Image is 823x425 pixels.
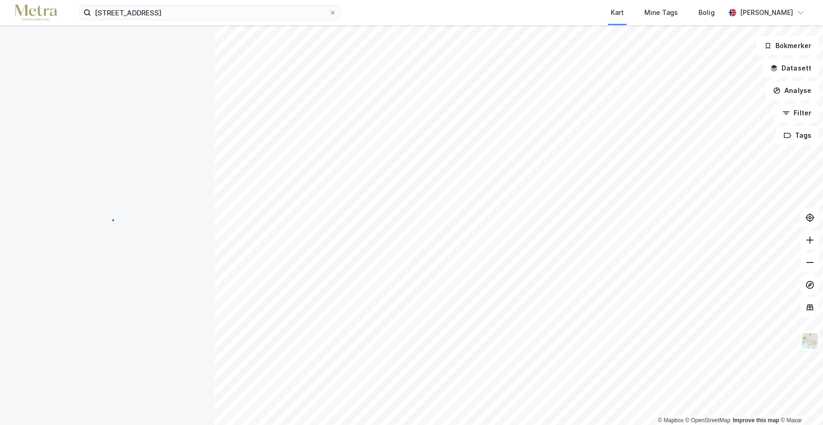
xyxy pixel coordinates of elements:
button: Datasett [762,59,819,78]
a: OpenStreetMap [685,417,731,424]
img: spinner.a6d8c91a73a9ac5275cf975e30b51cfb.svg [100,212,115,227]
div: Kart [611,7,624,18]
div: Kontrollprogram for chat [776,380,823,425]
img: metra-logo.256734c3b2bbffee19d4.png [15,5,57,21]
div: Bolig [698,7,715,18]
input: Søk på adresse, matrikkel, gårdeiere, leietakere eller personer [91,6,329,20]
a: Mapbox [658,417,684,424]
button: Tags [776,126,819,145]
div: [PERSON_NAME] [740,7,793,18]
img: Z [801,332,819,350]
iframe: Chat Widget [776,380,823,425]
button: Analyse [765,81,819,100]
button: Bokmerker [756,36,819,55]
div: Mine Tags [644,7,678,18]
a: Improve this map [733,417,779,424]
button: Filter [774,104,819,122]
